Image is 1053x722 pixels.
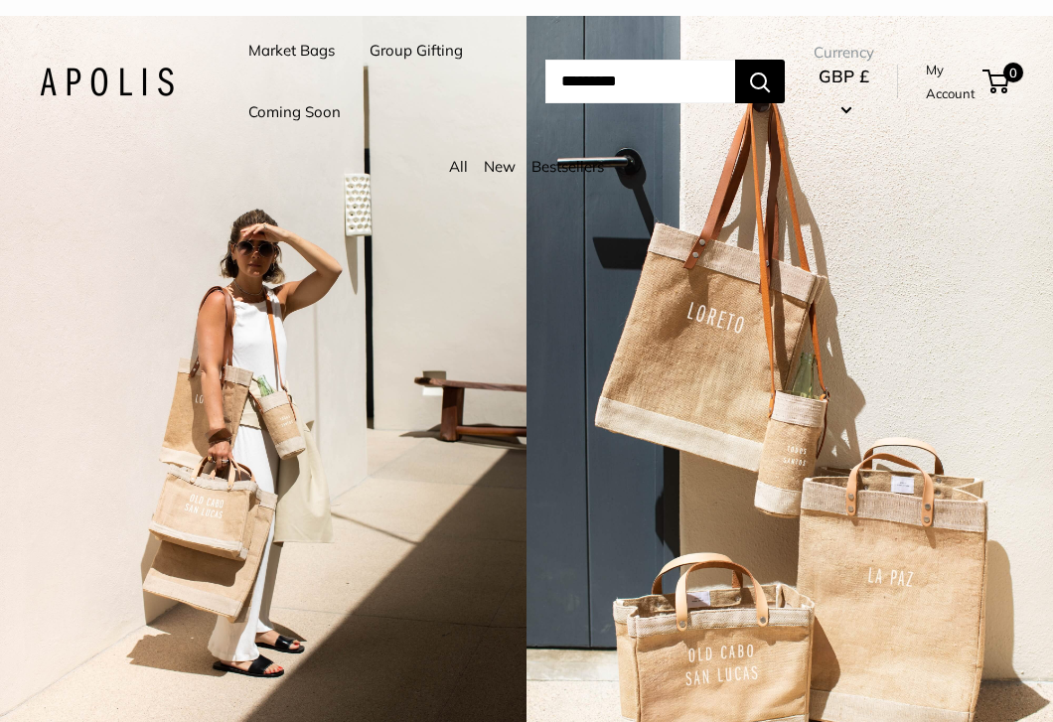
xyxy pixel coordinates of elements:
[370,37,463,65] a: Group Gifting
[735,60,785,103] button: Search
[449,157,468,176] a: All
[984,70,1009,93] a: 0
[40,68,174,96] img: Apolis
[819,66,869,86] span: GBP £
[484,157,516,176] a: New
[926,58,976,106] a: My Account
[531,157,604,176] a: Bestsellers
[1003,63,1023,82] span: 0
[248,37,335,65] a: Market Bags
[545,60,735,103] input: Search...
[248,98,341,126] a: Coming Soon
[814,39,874,67] span: Currency
[814,61,874,124] button: GBP £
